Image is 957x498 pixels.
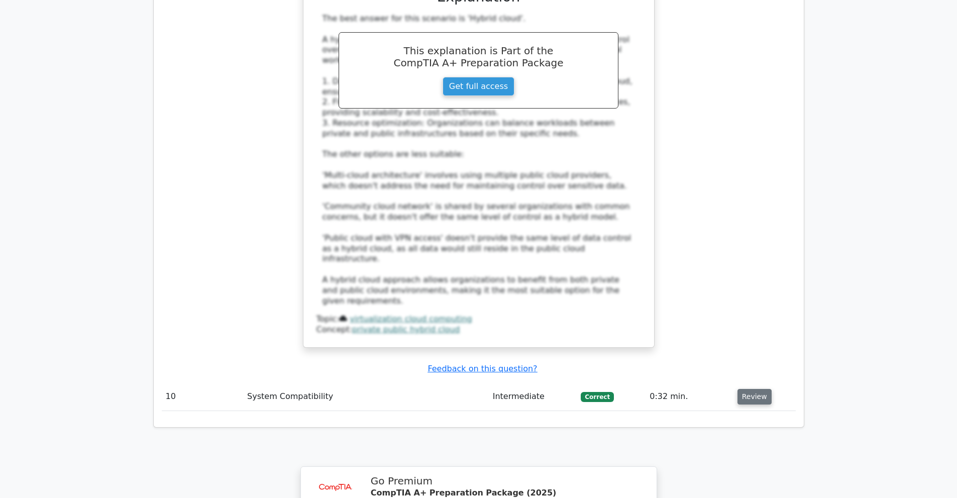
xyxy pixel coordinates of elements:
[352,325,460,334] a: private public hybrid cloud
[428,364,537,373] a: Feedback on this question?
[646,382,733,411] td: 0:32 min.
[316,314,641,325] div: Topic:
[323,14,635,306] div: The best answer for this scenario is 'Hybrid cloud'. A hybrid cloud model is ideal for organizati...
[162,382,244,411] td: 10
[737,389,772,405] button: Review
[443,77,514,96] a: Get full access
[581,392,613,402] span: Correct
[243,382,489,411] td: System Compatibility
[350,314,472,324] a: virtualization cloud computing
[489,382,577,411] td: Intermediate
[316,325,641,335] div: Concept:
